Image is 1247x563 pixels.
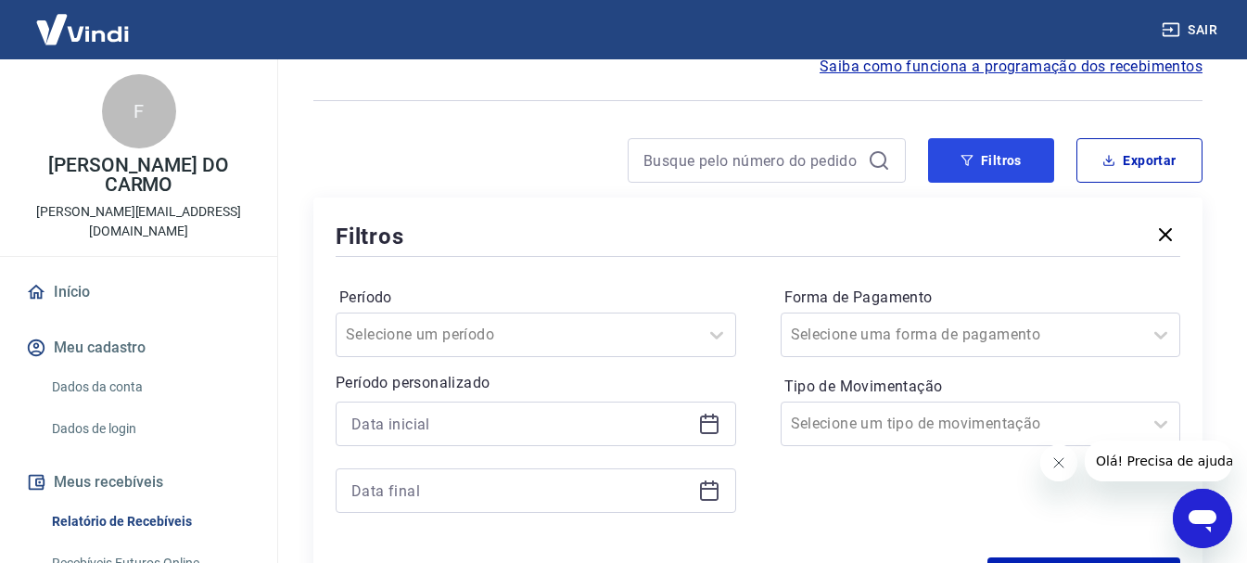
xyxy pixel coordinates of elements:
input: Data final [351,477,691,505]
a: Início [22,272,255,313]
button: Filtros [928,138,1054,183]
label: Forma de Pagamento [784,287,1177,309]
iframe: Fechar mensagem [1040,444,1077,481]
a: Saiba como funciona a programação dos recebimentos [820,56,1202,78]
a: Dados da conta [45,368,255,406]
button: Meus recebíveis [22,462,255,503]
p: [PERSON_NAME] DO CARMO [15,156,262,195]
input: Data inicial [351,410,691,438]
button: Sair [1158,13,1225,47]
iframe: Mensagem da empresa [1085,441,1232,481]
label: Período [339,287,732,309]
label: Tipo de Movimentação [784,376,1177,398]
a: Relatório de Recebíveis [45,503,255,541]
iframe: Botão para abrir a janela de mensagens [1173,489,1232,548]
input: Busque pelo número do pedido [643,147,860,174]
div: F [102,74,176,148]
button: Meu cadastro [22,327,255,368]
span: Olá! Precisa de ajuda? [11,13,156,28]
img: Vindi [22,1,143,58]
a: Dados de login [45,410,255,448]
button: Exportar [1076,138,1202,183]
h5: Filtros [336,222,404,251]
p: Período personalizado [336,372,736,394]
p: [PERSON_NAME][EMAIL_ADDRESS][DOMAIN_NAME] [15,202,262,241]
